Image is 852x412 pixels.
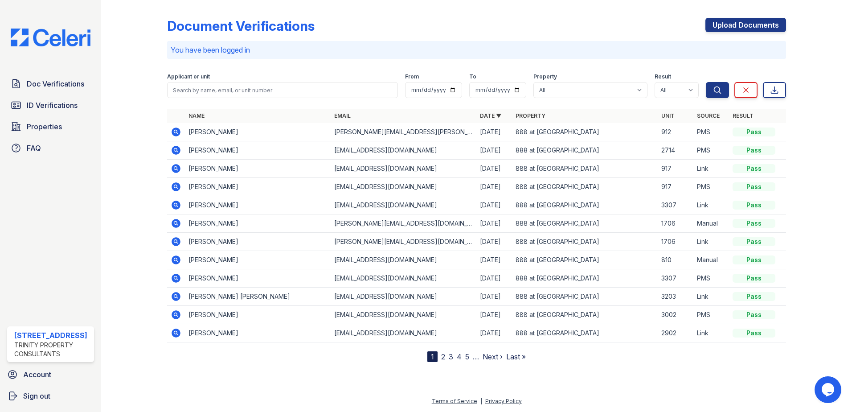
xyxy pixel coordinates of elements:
td: PMS [693,178,729,196]
a: 3 [449,352,453,361]
label: Property [533,73,557,80]
td: Link [693,288,729,306]
td: [PERSON_NAME] [PERSON_NAME] [185,288,331,306]
span: Properties [27,121,62,132]
label: To [469,73,476,80]
td: [PERSON_NAME] [185,233,331,251]
td: 917 [658,160,693,178]
a: Name [188,112,205,119]
td: 888 at [GEOGRAPHIC_DATA] [512,233,658,251]
td: 2902 [658,324,693,342]
td: [DATE] [476,269,512,288]
td: PMS [693,141,729,160]
a: Source [697,112,720,119]
td: [EMAIL_ADDRESS][DOMAIN_NAME] [331,160,476,178]
div: Pass [733,237,775,246]
input: Search by name, email, or unit number [167,82,398,98]
td: 888 at [GEOGRAPHIC_DATA] [512,160,658,178]
td: [DATE] [476,214,512,233]
td: 888 at [GEOGRAPHIC_DATA] [512,178,658,196]
a: Date ▼ [480,112,501,119]
td: [DATE] [476,251,512,269]
div: Trinity Property Consultants [14,341,90,358]
a: Email [334,112,351,119]
td: [PERSON_NAME] [185,141,331,160]
td: [EMAIL_ADDRESS][DOMAIN_NAME] [331,251,476,269]
span: … [473,351,479,362]
span: Sign out [23,391,50,401]
a: 5 [465,352,469,361]
p: You have been logged in [171,45,782,55]
td: 917 [658,178,693,196]
td: 888 at [GEOGRAPHIC_DATA] [512,251,658,269]
td: [PERSON_NAME] [185,306,331,324]
td: [EMAIL_ADDRESS][DOMAIN_NAME] [331,288,476,306]
td: 888 at [GEOGRAPHIC_DATA] [512,288,658,306]
div: Pass [733,310,775,319]
td: [DATE] [476,123,512,141]
td: [PERSON_NAME] [185,324,331,342]
div: Pass [733,164,775,173]
td: Link [693,324,729,342]
td: 3203 [658,288,693,306]
td: PMS [693,306,729,324]
td: [EMAIL_ADDRESS][DOMAIN_NAME] [331,269,476,288]
a: Last » [506,352,526,361]
span: Doc Verifications [27,78,84,89]
a: ID Verifications [7,96,94,114]
td: [PERSON_NAME] [185,269,331,288]
a: Sign out [4,387,98,405]
td: [DATE] [476,141,512,160]
a: Terms of Service [432,398,477,404]
td: 810 [658,251,693,269]
td: Link [693,160,729,178]
td: [EMAIL_ADDRESS][DOMAIN_NAME] [331,196,476,214]
a: Properties [7,118,94,136]
td: [DATE] [476,324,512,342]
td: [DATE] [476,233,512,251]
div: Pass [733,182,775,191]
td: [DATE] [476,306,512,324]
div: Pass [733,292,775,301]
td: [DATE] [476,288,512,306]
div: Pass [733,219,775,228]
td: 888 at [GEOGRAPHIC_DATA] [512,306,658,324]
td: [DATE] [476,178,512,196]
div: Document Verifications [167,18,315,34]
a: Doc Verifications [7,75,94,93]
a: Result [733,112,754,119]
td: 1706 [658,214,693,233]
td: [PERSON_NAME] [185,214,331,233]
td: 2714 [658,141,693,160]
a: Privacy Policy [485,398,522,404]
label: From [405,73,419,80]
a: 2 [441,352,445,361]
td: 888 at [GEOGRAPHIC_DATA] [512,141,658,160]
td: [PERSON_NAME][EMAIL_ADDRESS][PERSON_NAME][DOMAIN_NAME] [331,123,476,141]
div: Pass [733,274,775,283]
td: 888 at [GEOGRAPHIC_DATA] [512,214,658,233]
a: Property [516,112,545,119]
td: Manual [693,251,729,269]
div: Pass [733,329,775,338]
div: [STREET_ADDRESS] [14,330,90,341]
td: [EMAIL_ADDRESS][DOMAIN_NAME] [331,306,476,324]
td: [DATE] [476,160,512,178]
a: Upload Documents [705,18,786,32]
div: Pass [733,146,775,155]
iframe: chat widget [815,376,843,403]
td: [EMAIL_ADDRESS][DOMAIN_NAME] [331,178,476,196]
div: Pass [733,255,775,264]
td: [PERSON_NAME] [185,160,331,178]
a: FAQ [7,139,94,157]
td: [PERSON_NAME][EMAIL_ADDRESS][DOMAIN_NAME] [331,214,476,233]
div: Pass [733,128,775,136]
td: Manual [693,214,729,233]
td: 1706 [658,233,693,251]
td: Link [693,233,729,251]
a: 4 [457,352,462,361]
td: [PERSON_NAME] [185,178,331,196]
label: Result [655,73,671,80]
td: PMS [693,123,729,141]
